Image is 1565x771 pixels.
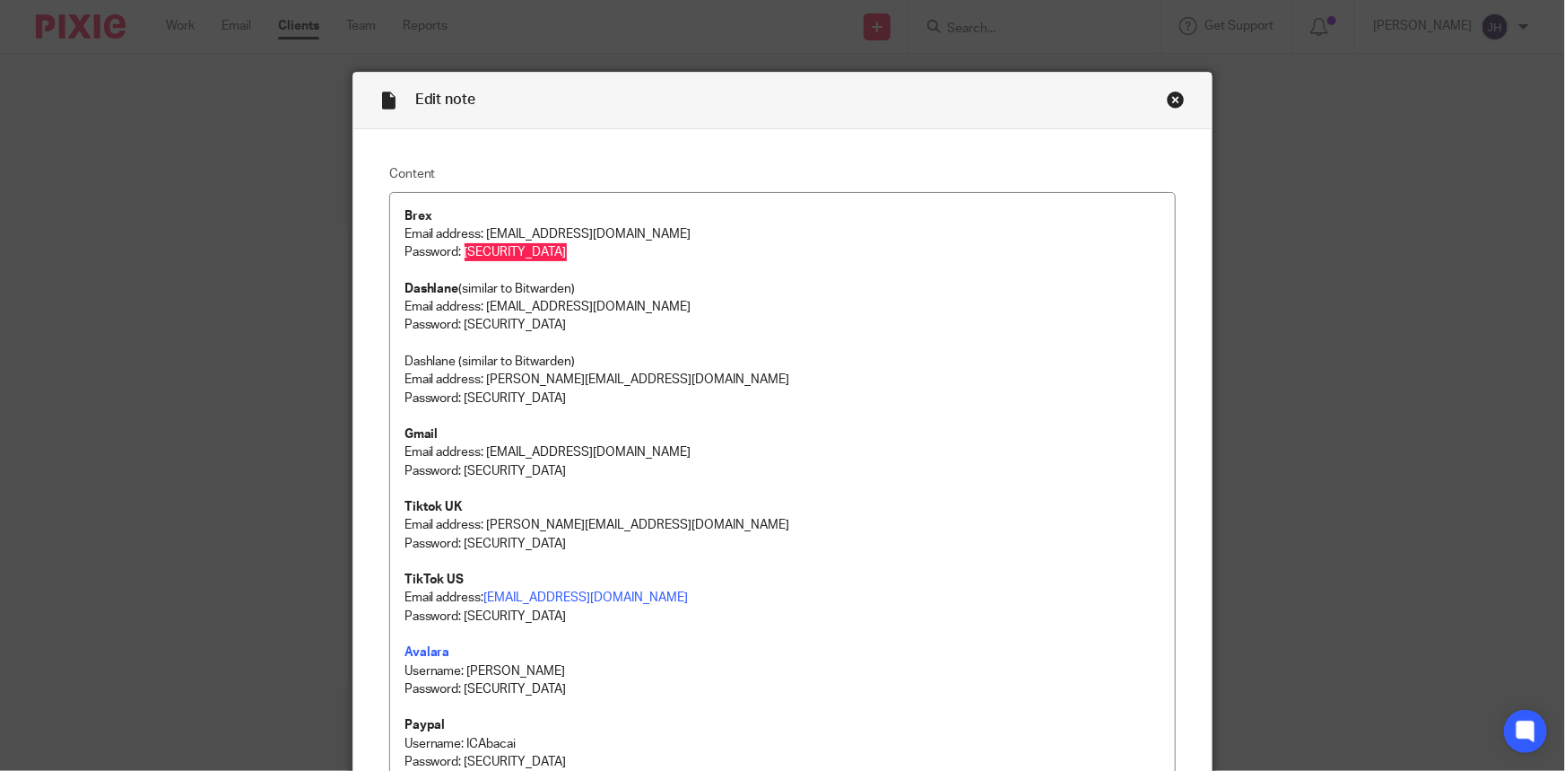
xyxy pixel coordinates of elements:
[404,646,450,659] a: Avalara
[404,225,1161,243] p: Email address: [EMAIL_ADDRESS][DOMAIN_NAME]
[484,591,689,604] a: [EMAIL_ADDRESS][DOMAIN_NAME]
[404,589,1161,607] p: Email address:
[404,210,432,223] strong: Brex
[404,280,1161,298] p: (similar to Bitwarden)
[404,608,1161,626] p: Password: [SECURITY_DATA]
[404,283,459,295] strong: Dashlane
[404,662,1161,680] p: Username: [PERSON_NAME]
[404,390,1161,407] p: Password: [SECURITY_DATA]
[404,443,1161,461] p: Email address: [EMAIL_ADDRESS][DOMAIN_NAME]
[404,462,1161,480] p: Password: [SECURITY_DATA]
[404,371,1161,389] p: Email address: [PERSON_NAME][EMAIL_ADDRESS][DOMAIN_NAME]
[389,165,1177,183] label: Content
[404,719,446,732] strong: Paypal
[404,501,463,513] strong: Tiktok UK
[404,516,1161,534] p: Email address: [PERSON_NAME][EMAIL_ADDRESS][DOMAIN_NAME]
[1167,91,1185,109] div: Close this dialog window
[404,428,439,441] strong: Gmail
[404,574,465,586] strong: TikTok US
[404,243,1161,261] p: Password: [SECURITY_DATA]
[404,735,1161,753] p: Username: ICAbacai
[415,92,476,107] span: Edit note
[404,298,1161,316] p: Email address: [EMAIL_ADDRESS][DOMAIN_NAME]
[404,680,1161,698] p: Password: [SECURITY_DATA]
[404,316,1161,371] p: Password: [SECURITY_DATA] Dashlane (similar to Bitwarden)
[404,535,1161,553] p: Password: [SECURITY_DATA]
[404,753,1161,771] p: Password: [SECURITY_DATA]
